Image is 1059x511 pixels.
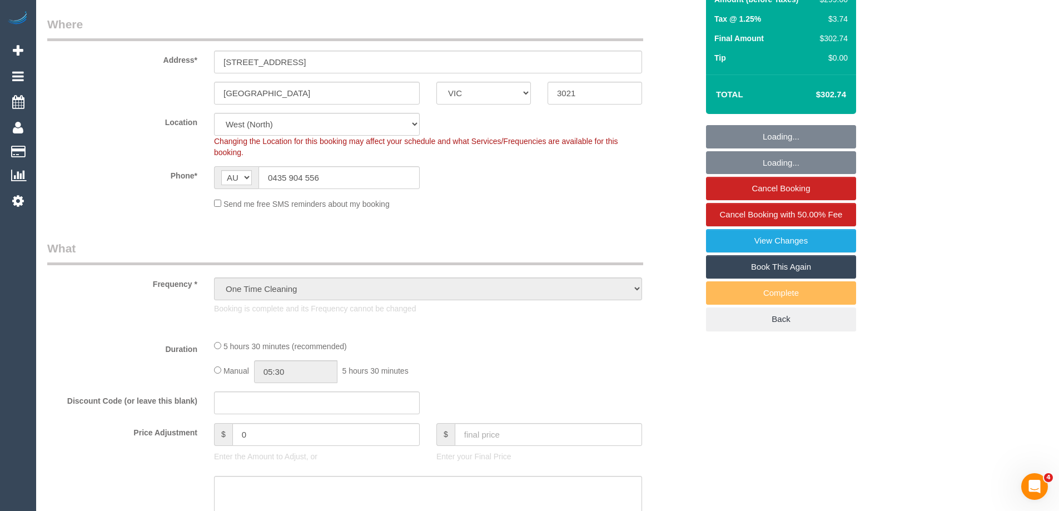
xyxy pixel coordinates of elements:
input: final price [455,423,642,446]
label: Phone* [39,166,206,181]
span: Send me free SMS reminders about my booking [223,200,390,209]
span: Cancel Booking with 50.00% Fee [720,210,843,219]
label: Discount Code (or leave this blank) [39,391,206,406]
legend: What [47,240,643,265]
span: 5 hours 30 minutes [342,366,409,375]
span: Manual [223,366,249,375]
span: $ [214,423,232,446]
legend: Where [47,16,643,41]
iframe: Intercom live chat [1021,473,1048,500]
img: Automaid Logo [7,11,29,27]
a: Book This Again [706,255,856,279]
p: Booking is complete and its Frequency cannot be changed [214,303,642,314]
input: Suburb* [214,82,420,105]
input: Post Code* [548,82,642,105]
div: $3.74 [816,13,848,24]
a: Cancel Booking with 50.00% Fee [706,203,856,226]
label: Tip [714,52,726,63]
span: $ [436,423,455,446]
div: $302.74 [816,33,848,44]
p: Enter the Amount to Adjust, or [214,451,420,462]
label: Location [39,113,206,128]
label: Address* [39,51,206,66]
label: Price Adjustment [39,423,206,438]
span: 4 [1044,473,1053,482]
label: Final Amount [714,33,764,44]
label: Frequency * [39,275,206,290]
span: 5 hours 30 minutes (recommended) [223,342,347,351]
p: Enter your Final Price [436,451,642,462]
label: Duration [39,340,206,355]
span: Changing the Location for this booking may affect your schedule and what Services/Frequencies are... [214,137,618,157]
label: Tax @ 1.25% [714,13,761,24]
a: Cancel Booking [706,177,856,200]
h4: $302.74 [783,90,846,100]
a: Back [706,307,856,331]
a: View Changes [706,229,856,252]
div: $0.00 [816,52,848,63]
input: Phone* [258,166,420,189]
strong: Total [716,90,743,99]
